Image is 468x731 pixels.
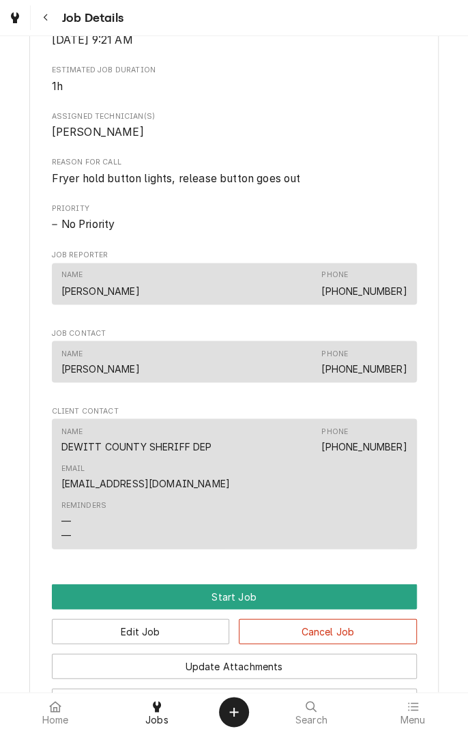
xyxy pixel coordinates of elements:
div: [PERSON_NAME] [61,283,140,298]
a: [PHONE_NUMBER] [321,285,407,296]
div: Phone [321,426,348,437]
a: Jobs [107,696,207,728]
button: Navigate back [33,5,58,30]
div: Assigned Technician(s) [52,111,417,141]
span: Estimated Job Duration [52,78,417,95]
div: Phone [321,426,407,453]
a: Home [5,696,106,728]
div: Job Contact [52,328,417,389]
span: Menu [400,715,425,726]
div: Reminders [61,500,106,541]
div: Contact [52,418,417,549]
span: Last Modified [52,32,417,48]
div: Email [61,463,85,474]
button: Start Job [52,584,417,609]
a: Search [261,696,362,728]
div: [PERSON_NAME] [61,361,140,375]
a: Menu [363,696,463,728]
div: Email [61,463,230,490]
div: Button Group Row [52,678,417,713]
div: Contact [52,263,417,304]
span: [DATE] 9:21 AM [52,33,133,46]
span: Assigned Technician(s) [52,124,417,141]
div: Phone [321,270,407,297]
div: Name [61,426,83,437]
button: Unschedule Job [52,688,417,713]
span: Home [42,715,69,726]
div: Name [61,348,140,375]
a: [PHONE_NUMBER] [321,440,407,452]
div: Client Contact [52,405,417,555]
span: Estimated Job Duration [52,65,417,76]
div: Phone [321,270,348,281]
span: Priority [52,203,417,214]
span: [PERSON_NAME] [52,126,144,139]
div: Button Group Row [52,609,417,644]
div: Name [61,270,140,297]
div: Phone [321,348,407,375]
span: Jobs [145,715,169,726]
div: DEWITT COUNTY SHERIFF DEP [61,439,212,453]
div: Name [61,270,83,281]
div: No Priority [52,216,417,233]
div: Button Group Row [52,644,417,678]
button: Create Object [219,697,249,727]
div: Phone [321,348,348,359]
div: Name [61,348,83,359]
div: Priority [52,203,417,233]
button: Update Attachments [52,653,417,678]
button: Cancel Job [239,618,417,644]
span: Job Details [58,9,123,27]
span: Assigned Technician(s) [52,111,417,122]
span: Priority [52,216,417,233]
span: Job Reporter [52,250,417,261]
span: Reason For Call [52,157,417,168]
span: Job Contact [52,328,417,339]
div: — [61,513,71,528]
span: 1h [52,80,63,93]
div: Contact [52,341,417,382]
span: Search [295,715,327,726]
div: Button Group Row [52,584,417,609]
span: Client Contact [52,405,417,416]
div: Job Reporter List [52,263,417,311]
a: Go to Jobs [3,5,27,30]
span: Reason For Call [52,171,417,187]
a: [PHONE_NUMBER] [321,362,407,374]
div: Reason For Call [52,157,417,186]
div: Client Contact List [52,418,417,555]
a: [EMAIL_ADDRESS][DOMAIN_NAME] [61,477,230,489]
div: Job Reporter [52,250,417,311]
div: Estimated Job Duration [52,65,417,94]
button: Edit Job [52,618,230,644]
span: Fryer hold button lights, release button goes out [52,172,301,185]
div: Name [61,426,212,453]
div: Reminders [61,500,106,511]
div: Job Contact List [52,341,417,388]
div: — [61,528,71,542]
